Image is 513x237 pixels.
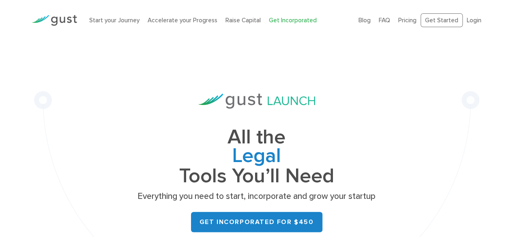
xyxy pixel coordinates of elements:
img: Gust Logo [32,15,77,26]
a: Pricing [398,17,416,24]
a: Login [467,17,481,24]
a: Raise Capital [225,17,261,24]
a: Blog [358,17,371,24]
a: FAQ [379,17,390,24]
p: Everything you need to start, incorporate and grow your startup [135,191,378,202]
span: Legal [135,147,378,167]
h1: All the Tools You’ll Need [135,128,378,185]
a: Get Incorporated [269,17,317,24]
a: Accelerate your Progress [148,17,217,24]
a: Get Incorporated for $450 [191,212,322,232]
a: Get Started [421,13,463,28]
img: Gust Launch Logo [198,94,315,109]
a: Start your Journey [89,17,140,24]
